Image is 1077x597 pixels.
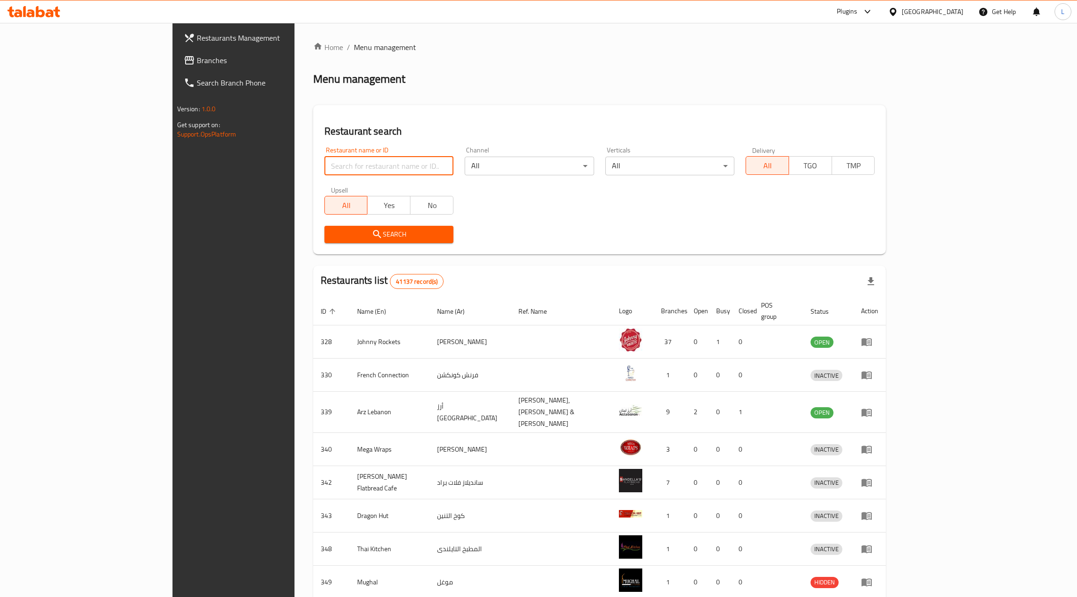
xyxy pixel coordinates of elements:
th: Branches [653,297,686,325]
td: 1 [731,392,754,433]
span: Ref. Name [518,306,559,317]
td: 1 [653,359,686,392]
span: All [329,199,364,212]
td: أرز [GEOGRAPHIC_DATA] [430,392,511,433]
span: Get support on: [177,119,220,131]
nav: breadcrumb [313,42,886,53]
td: 7 [653,466,686,499]
div: HIDDEN [811,577,839,588]
td: 0 [686,433,709,466]
label: Delivery [752,147,775,153]
a: Branches [176,49,352,72]
td: Mega Wraps [350,433,430,466]
td: كوخ التنين [430,499,511,532]
span: INACTIVE [811,477,842,488]
td: 0 [731,433,754,466]
img: Thai Kitchen [619,535,642,559]
button: Search [324,226,453,243]
button: TGO [789,156,832,175]
span: INACTIVE [811,544,842,554]
td: 9 [653,392,686,433]
td: 0 [709,433,731,466]
span: Name (Ar) [437,306,477,317]
div: Menu [861,407,878,418]
div: Total records count [390,274,444,289]
td: المطبخ التايلندى [430,532,511,566]
a: Search Branch Phone [176,72,352,94]
td: [PERSON_NAME] Flatbread Cafe [350,466,430,499]
td: [PERSON_NAME] [430,325,511,359]
span: INACTIVE [811,370,842,381]
div: INACTIVE [811,477,842,489]
span: Search [332,229,446,240]
th: Open [686,297,709,325]
img: Sandella's Flatbread Cafe [619,469,642,492]
span: Status [811,306,841,317]
th: Busy [709,297,731,325]
td: 0 [709,499,731,532]
div: Plugins [837,6,857,17]
td: 1 [709,325,731,359]
button: Yes [367,196,410,215]
span: INACTIVE [811,444,842,455]
td: 0 [709,392,731,433]
td: 0 [731,325,754,359]
span: Search Branch Phone [197,77,345,88]
button: TMP [832,156,875,175]
div: INACTIVE [811,511,842,522]
img: Mughal [619,568,642,592]
div: Menu [861,543,878,554]
div: All [465,157,594,175]
th: Closed [731,297,754,325]
button: All [324,196,368,215]
span: POS group [761,300,792,322]
td: 0 [731,466,754,499]
span: Name (En) [357,306,398,317]
span: TMP [836,159,871,173]
button: All [746,156,789,175]
button: No [410,196,453,215]
td: 37 [653,325,686,359]
span: TGO [793,159,828,173]
img: French Connection [619,361,642,385]
span: Yes [371,199,407,212]
div: Menu [861,336,878,347]
td: 0 [686,499,709,532]
td: Arz Lebanon [350,392,430,433]
td: 0 [731,359,754,392]
td: 2 [686,392,709,433]
span: Restaurants Management [197,32,345,43]
td: Thai Kitchen [350,532,430,566]
td: 0 [686,325,709,359]
span: Menu management [354,42,416,53]
div: Menu [861,510,878,521]
td: 0 [686,359,709,392]
img: Arz Lebanon [619,399,642,422]
td: Johnny Rockets [350,325,430,359]
span: INACTIVE [811,511,842,521]
span: 41137 record(s) [390,277,443,286]
span: No [414,199,450,212]
div: Menu [861,369,878,381]
td: 0 [709,466,731,499]
a: Restaurants Management [176,27,352,49]
span: Branches [197,55,345,66]
span: Version: [177,103,200,115]
h2: Menu management [313,72,405,86]
div: Export file [860,270,882,293]
span: OPEN [811,407,833,418]
img: Mega Wraps [619,436,642,459]
td: 0 [709,532,731,566]
td: 1 [653,499,686,532]
label: Upsell [331,187,348,193]
td: French Connection [350,359,430,392]
img: Dragon Hut [619,502,642,525]
div: All [605,157,734,175]
span: ID [321,306,338,317]
span: OPEN [811,337,833,348]
td: 3 [653,433,686,466]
